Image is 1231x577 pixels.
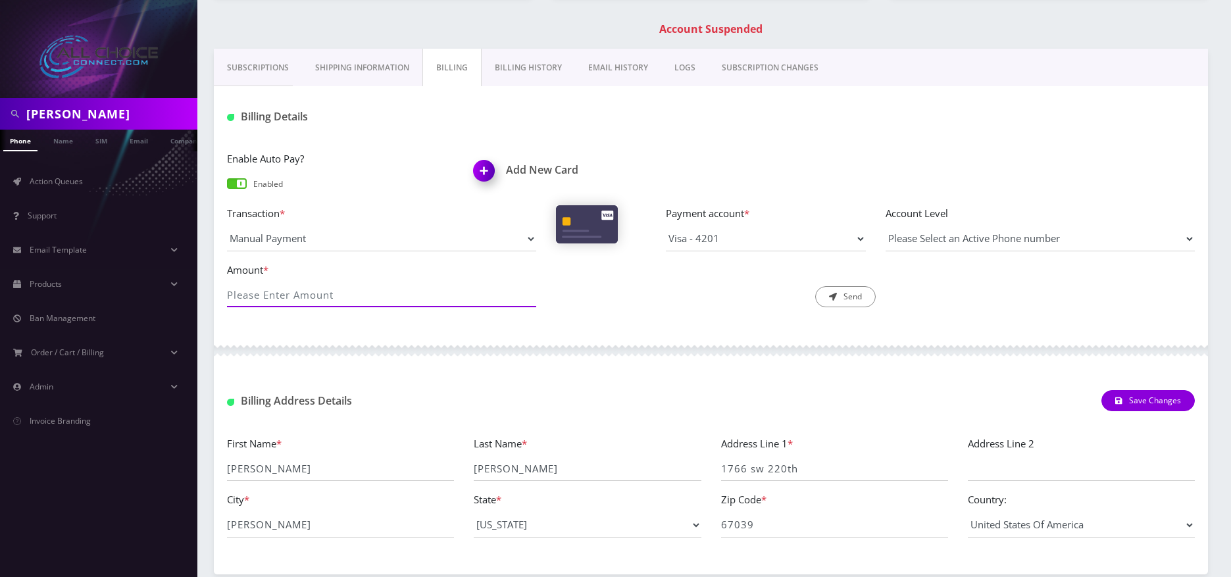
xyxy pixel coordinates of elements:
input: Last Name [474,456,701,481]
label: Last Name [474,436,527,451]
button: Save Changes [1101,390,1195,411]
button: Send [815,286,876,307]
input: Please Enter Amount [227,282,536,307]
a: Billing History [482,49,575,87]
span: Invoice Branding [30,415,91,426]
img: Billing Address Detail [227,399,234,406]
p: Enabled [253,178,283,190]
label: State [474,492,501,507]
span: Ban Management [30,313,95,324]
label: Payment account [666,206,866,221]
a: Shipping Information [302,49,422,87]
a: Add New CardAdd New Card [474,164,701,176]
span: Support [28,210,57,221]
img: All Choice Connect [39,36,158,78]
label: Address Line 1 [721,436,793,451]
input: First Name [227,456,454,481]
a: Email [123,130,155,150]
h1: Add New Card [474,164,701,176]
h1: Account Suspended [217,23,1205,36]
a: Company [164,130,208,150]
a: SUBSCRIPTION CHANGES [709,49,832,87]
label: First Name [227,436,282,451]
a: Billing [422,49,482,87]
span: Action Queues [30,176,83,187]
span: Email Template [30,244,87,255]
label: Zip Code [721,492,766,507]
span: Products [30,278,62,289]
label: Account Level [886,206,1195,221]
a: LOGS [661,49,709,87]
a: EMAIL HISTORY [575,49,661,87]
label: Address Line 2 [968,436,1034,451]
label: City [227,492,249,507]
img: Billing Details [227,114,234,121]
label: Amount [227,263,536,278]
input: Search in Company [26,101,194,126]
a: SIM [89,130,114,150]
input: Address Line 1 [721,456,948,481]
img: Cards [556,205,618,243]
h1: Billing Details [227,111,536,123]
label: Enable Auto Pay? [227,151,454,166]
h1: Billing Address Details [227,395,536,407]
label: Country: [968,492,1007,507]
a: Name [47,130,80,150]
span: Order / Cart / Billing [31,347,104,358]
a: Subscriptions [214,49,302,87]
input: Zip [721,513,948,538]
img: Add New Card [467,156,506,195]
span: Admin [30,381,53,392]
a: Phone [3,130,38,151]
label: Transaction [227,206,536,221]
input: City [227,513,454,538]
